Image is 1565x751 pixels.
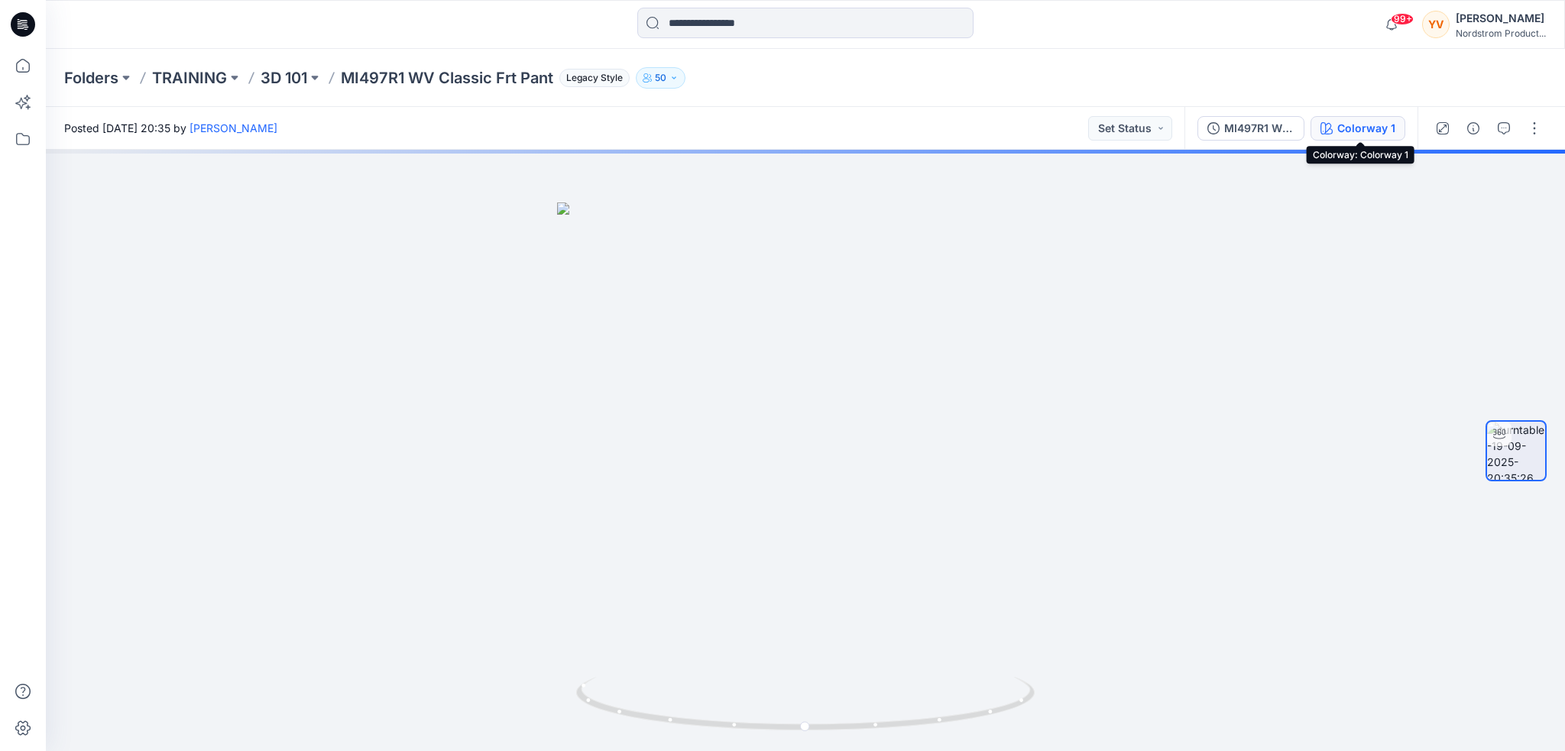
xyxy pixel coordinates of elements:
[1422,11,1450,38] div: YV
[559,69,630,87] span: Legacy Style
[553,67,630,89] button: Legacy Style
[64,120,277,136] span: Posted [DATE] 20:35 by
[1461,116,1486,141] button: Details
[636,67,685,89] button: 50
[152,67,227,89] a: TRAINING
[341,67,553,89] p: MI497R1 WV Classic Frt Pant
[1487,422,1545,480] img: turntable-19-09-2025-20:35:26
[1337,120,1395,137] div: Colorway 1
[1456,28,1546,39] div: Nordstrom Product...
[655,70,666,86] p: 50
[64,67,118,89] a: Folders
[261,67,307,89] a: 3D 101
[1456,9,1546,28] div: [PERSON_NAME]
[1391,13,1414,25] span: 99+
[190,121,277,134] a: [PERSON_NAME]
[1311,116,1405,141] button: Colorway 1
[1197,116,1304,141] button: MI497R1 WV Classic Frt Pant
[1224,120,1294,137] div: MI497R1 WV Classic Frt Pant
